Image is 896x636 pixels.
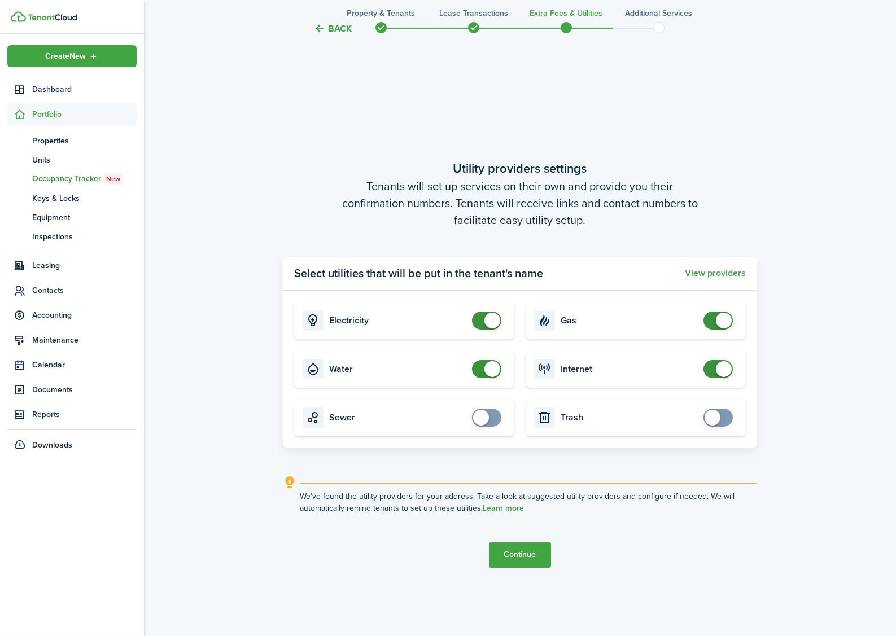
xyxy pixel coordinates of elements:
[300,490,757,514] explanation-description: We've found the utility providers for your address. Take a look at suggested utility providers an...
[32,108,137,120] span: Portfolio
[329,364,466,374] card-title: Water
[283,476,297,489] i: outline
[294,265,543,282] panel-main-title: Select utilities that will be put in the tenant's name
[7,208,137,227] a: Equipment
[32,409,137,420] span: Reports
[483,504,524,513] a: Learn more
[32,309,137,321] span: Accounting
[11,11,26,22] img: TenantCloud
[7,131,137,150] a: Properties
[561,315,698,326] card-title: Gas
[7,227,137,246] a: Inspections
[283,159,757,178] wizard-step-header-title: Utility providers settings
[7,45,137,67] button: Open menu
[106,174,120,184] span: New
[32,260,137,271] span: Leasing
[32,192,137,204] span: Keys & Locks
[561,413,698,423] card-title: Trash
[32,231,137,243] span: Inspections
[32,384,137,396] span: Documents
[329,315,466,326] card-title: Electricity
[283,178,757,229] wizard-step-header-description: Tenants will set up services on their own and provide you their confirmation numbers. Tenants wil...
[314,23,352,34] button: Back
[489,542,551,568] button: Continue
[32,359,137,371] span: Calendar
[32,334,137,346] span: Maintenance
[7,78,137,100] a: Dashboard
[32,84,137,95] span: Dashboard
[439,7,508,19] h3: Lease Transactions
[28,14,77,21] img: TenantCloud
[7,150,137,169] a: Units
[329,413,466,423] card-title: Sewer
[32,439,72,451] span: Downloads
[530,7,603,19] h3: Extra fees & Utilities
[32,212,137,223] span: Equipment
[32,135,137,147] span: Properties
[347,7,416,19] h3: Property & Tenants
[32,173,137,185] span: Occupancy Tracker
[7,169,137,188] a: Occupancy TrackerNew
[685,268,746,278] button: View providers
[32,154,137,166] span: Units
[561,364,698,374] card-title: Internet
[32,284,137,296] span: Contacts
[626,7,693,19] h3: Additional Services
[7,403,137,426] a: Reports
[7,188,137,208] a: Keys & Locks
[46,52,86,60] span: Create New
